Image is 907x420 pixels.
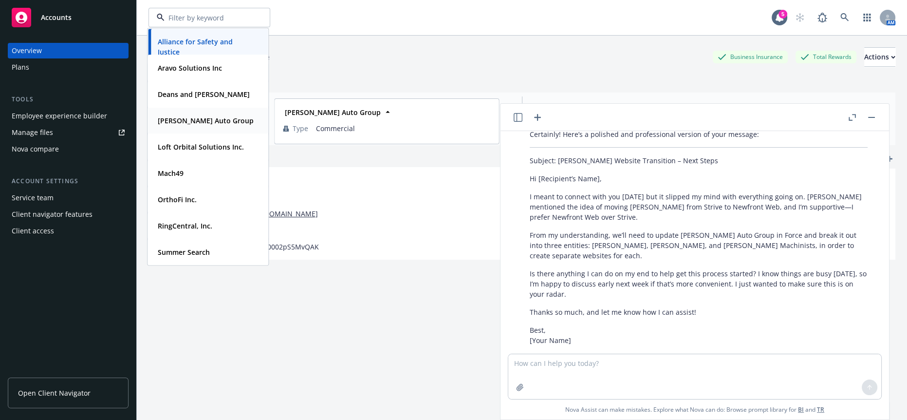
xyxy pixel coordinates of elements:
button: Actions [864,47,895,67]
input: Filter by keyword [165,13,250,23]
strong: Aravo Solutions Inc [158,63,222,73]
a: Switch app [857,8,877,27]
p: Is there anything I can do on my end to help get this process started? I know things are busy [DA... [530,268,868,299]
a: Report a Bug [813,8,832,27]
p: Hi [Recipient’s Name], [530,173,868,184]
a: Nova compare [8,141,129,157]
p: From my understanding, we’ll need to update [PERSON_NAME] Auto Group in Force and break it out in... [530,230,868,261]
p: Best, [Your Name] [530,325,868,345]
span: Type [293,123,308,134]
div: Overview [12,43,42,58]
strong: Deans and [PERSON_NAME] [158,90,250,99]
a: [URL][DOMAIN_NAME] [244,209,318,219]
strong: Alliance for Safety and Justice [158,37,233,57]
p: I meant to connect with you [DATE] but it slipped my mind with everything going on. [PERSON_NAME]... [530,191,868,222]
a: Search [835,8,854,27]
p: Certainly! Here’s a polished and professional version of your message: [530,129,868,139]
span: Accounts [41,14,72,21]
div: Account settings [8,176,129,186]
p: Subject: [PERSON_NAME] Website Transition – Next Steps [530,155,868,166]
div: Total Rewards [796,51,856,63]
span: 0011L00002pS5MvQAK [244,242,319,252]
strong: RingCentral, Inc. [158,221,212,230]
a: Accounts [8,4,129,31]
a: Start snowing [790,8,810,27]
div: Manage files [12,125,53,140]
strong: [PERSON_NAME] Auto Group [158,116,254,125]
a: BI [798,405,804,414]
a: Service team [8,190,129,206]
div: Service team [12,190,54,206]
p: Thanks so much, and let me know how I can assist! [530,307,868,317]
a: Overview [8,43,129,58]
strong: OrthoFi Inc. [158,195,197,204]
span: Nova Assist can make mistakes. Explore what Nova can do: Browse prompt library for and [565,400,824,420]
a: Client access [8,223,129,239]
div: 5 [778,10,787,19]
a: Employee experience builder [8,108,129,124]
strong: Loft Orbital Solutions Inc. [158,142,244,152]
div: Tools [8,95,129,104]
strong: Mach49 [158,169,184,178]
strong: [PERSON_NAME] Auto Group [285,108,381,117]
div: Actions [864,48,895,66]
div: Employee experience builder [12,108,107,124]
div: Client navigator features [12,207,93,222]
div: Client access [12,223,54,239]
a: Plans [8,59,129,75]
a: Client navigator features [8,207,129,222]
div: Plans [12,59,29,75]
span: Commercial [316,123,490,134]
a: Manage files [8,125,129,140]
a: add [884,153,895,165]
div: Business Insurance [713,51,788,63]
a: TR [817,405,824,414]
div: Nova compare [12,141,59,157]
strong: Summer Search [158,248,210,257]
span: Open Client Navigator [18,388,91,398]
